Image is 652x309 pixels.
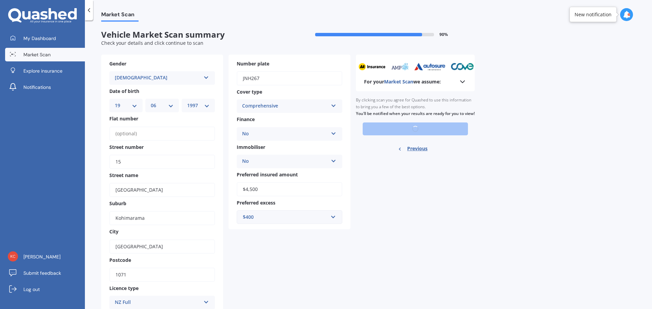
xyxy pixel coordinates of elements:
a: Explore insurance [5,64,85,78]
span: Number plate [237,60,269,67]
span: City [109,229,119,235]
img: aa_sm.webp [349,63,376,71]
span: Street name [109,172,138,178]
span: My Dashboard [23,35,56,42]
span: Submit feedback [23,270,61,276]
span: Immobiliser [237,144,265,150]
span: [PERSON_NAME] [23,253,60,260]
span: Finance [237,116,255,123]
div: Comprehensive [242,102,328,110]
span: Vehicle Market Scan summary [101,30,288,40]
span: Cover type [237,89,262,95]
a: My Dashboard [5,32,85,45]
span: Flat number [109,116,138,122]
div: No [242,157,328,166]
a: Log out [5,283,85,296]
span: 90 % [439,32,448,37]
img: tower_sm.png [470,63,490,71]
span: Preferred excess [237,199,275,206]
span: Date of birth [109,88,139,94]
a: Submit feedback [5,266,85,280]
div: $400 [243,213,328,221]
span: Licence type [109,285,139,291]
img: autosure_sm.webp [405,63,436,71]
div: No [242,130,328,138]
span: Explore insurance [23,67,62,74]
span: Market Scan [101,11,139,20]
span: Postcode [109,257,131,263]
span: Market Scan [23,51,51,58]
span: Previous [407,143,428,154]
img: amp_sm.png [381,63,400,71]
div: New notification [575,11,612,18]
img: 13656d7aa5f9dc1fdebb0ed6cc512647 [8,251,18,262]
span: Check your details and click continue to scan [101,40,203,46]
span: Log out [23,286,40,293]
span: Notifications [23,84,51,91]
div: NZ Full [115,298,201,307]
a: [PERSON_NAME] [5,250,85,264]
a: Market Scan [5,48,85,61]
div: By clicking scan you agree for Quashed to use this information to bring you a few of the best opt... [356,91,475,122]
div: [DEMOGRAPHIC_DATA] [115,74,201,82]
a: Notifications [5,80,85,94]
span: Market Scan [384,78,413,85]
b: For your we assume: [364,78,441,85]
img: cove_sm.webp [441,63,465,71]
span: Preferred insured amount [237,171,298,178]
span: Gender [109,60,126,67]
span: Street number [109,144,144,150]
b: You’ll be notified when your results are ready for you to view! [356,111,475,116]
span: Suburb [109,200,126,207]
input: (optional) [109,127,215,141]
